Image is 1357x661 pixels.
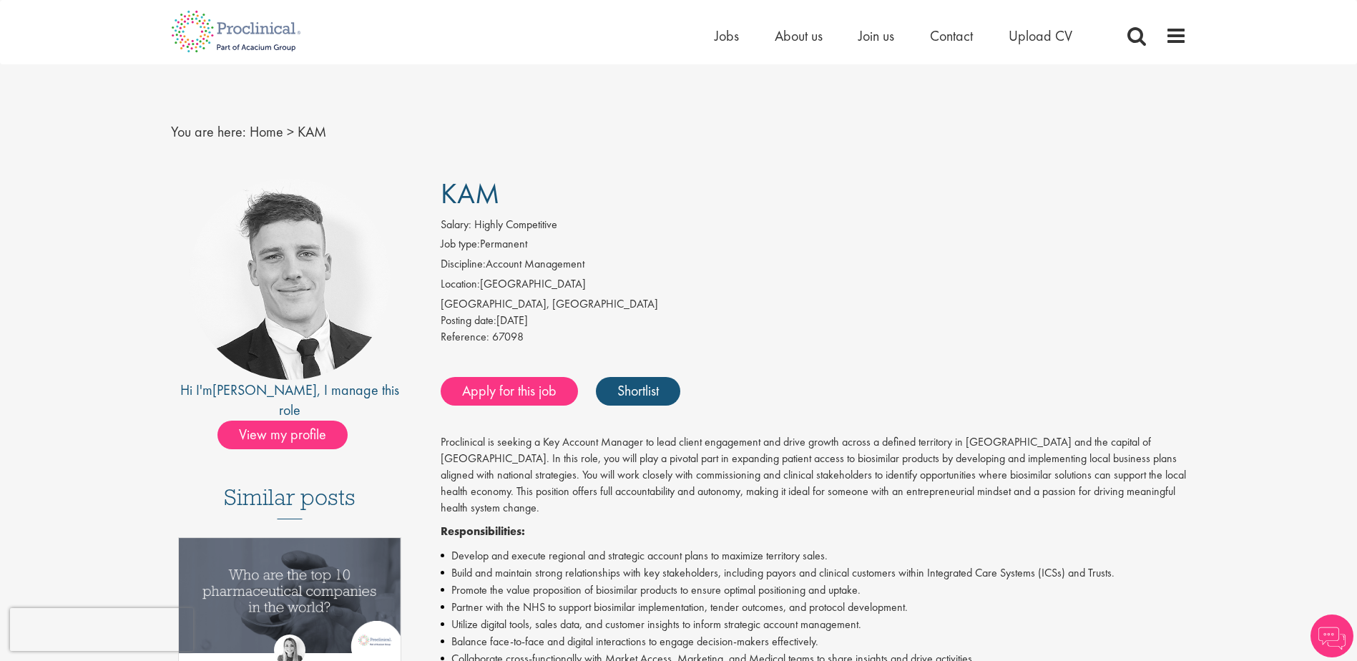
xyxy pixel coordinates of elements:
span: KAM [298,122,326,141]
a: About us [775,26,823,45]
li: Permanent [441,236,1187,256]
a: Apply for this job [441,377,578,406]
a: Jobs [715,26,739,45]
p: Proclinical is seeking a Key Account Manager to lead client engagement and drive growth across a ... [441,434,1187,516]
label: Reference: [441,329,489,346]
li: Partner with the NHS to support biosimilar implementation, tender outcomes, and protocol developm... [441,599,1187,616]
a: View my profile [217,423,362,442]
a: Shortlist [596,377,680,406]
a: breadcrumb link [250,122,283,141]
li: Promote the value proposition of biosimilar products to ensure optimal positioning and uptake. [441,582,1187,599]
a: Contact [930,26,973,45]
label: Discipline: [441,256,486,273]
span: View my profile [217,421,348,449]
label: Job type: [441,236,480,253]
a: Join us [858,26,894,45]
a: [PERSON_NAME] [212,381,317,399]
a: Upload CV [1009,26,1072,45]
label: Location: [441,276,480,293]
div: [DATE] [441,313,1187,329]
span: Highly Competitive [474,217,557,232]
div: Hi I'm , I manage this role [171,380,409,421]
li: Develop and execute regional and strategic account plans to maximize territory sales. [441,547,1187,564]
li: [GEOGRAPHIC_DATA] [441,276,1187,296]
li: Utilize digital tools, sales data, and customer insights to inform strategic account management. [441,616,1187,633]
span: You are here: [171,122,246,141]
img: imeage of recruiter Nicolas Daniel [189,178,391,380]
li: Balance face-to-face and digital interactions to engage decision-makers effectively. [441,633,1187,650]
img: Chatbot [1311,615,1353,657]
label: Salary: [441,217,471,233]
span: > [287,122,294,141]
strong: Responsibilities: [441,524,525,539]
span: Posting date: [441,313,496,328]
li: Build and maintain strong relationships with key stakeholders, including payors and clinical cust... [441,564,1187,582]
div: [GEOGRAPHIC_DATA], [GEOGRAPHIC_DATA] [441,296,1187,313]
iframe: reCAPTCHA [10,608,193,651]
li: Account Management [441,256,1187,276]
img: Top 10 pharmaceutical companies in the world 2025 [179,538,401,653]
span: KAM [441,175,500,212]
h3: Similar posts [224,485,356,519]
span: 67098 [492,329,524,344]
